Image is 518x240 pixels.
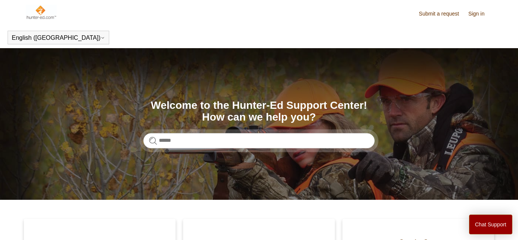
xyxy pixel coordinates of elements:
[468,10,492,18] a: Sign in
[26,5,57,20] img: Hunter-Ed Help Center home page
[469,215,513,234] button: Chat Support
[419,10,467,18] a: Submit a request
[12,35,105,41] button: English ([GEOGRAPHIC_DATA])
[143,100,375,123] h1: Welcome to the Hunter-Ed Support Center! How can we help you?
[143,133,375,148] input: Search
